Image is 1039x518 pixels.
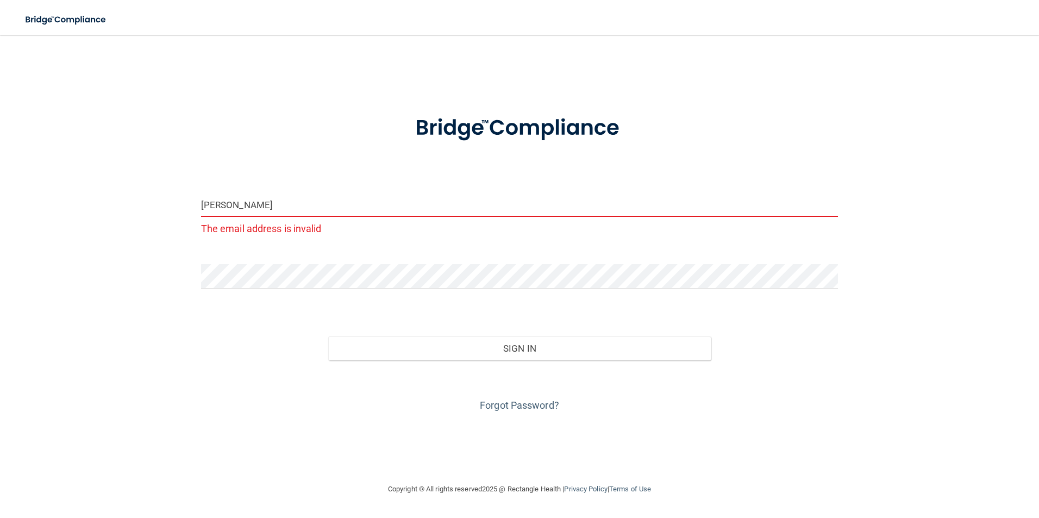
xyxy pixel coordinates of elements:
img: bridge_compliance_login_screen.278c3ca4.svg [393,100,646,157]
a: Forgot Password? [480,400,559,411]
img: bridge_compliance_login_screen.278c3ca4.svg [16,9,116,31]
p: The email address is invalid [201,220,838,238]
button: Sign In [328,336,711,360]
div: Copyright © All rights reserved 2025 @ Rectangle Health | | [321,472,718,507]
a: Terms of Use [609,485,651,493]
input: Email [201,192,838,217]
a: Privacy Policy [564,485,607,493]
